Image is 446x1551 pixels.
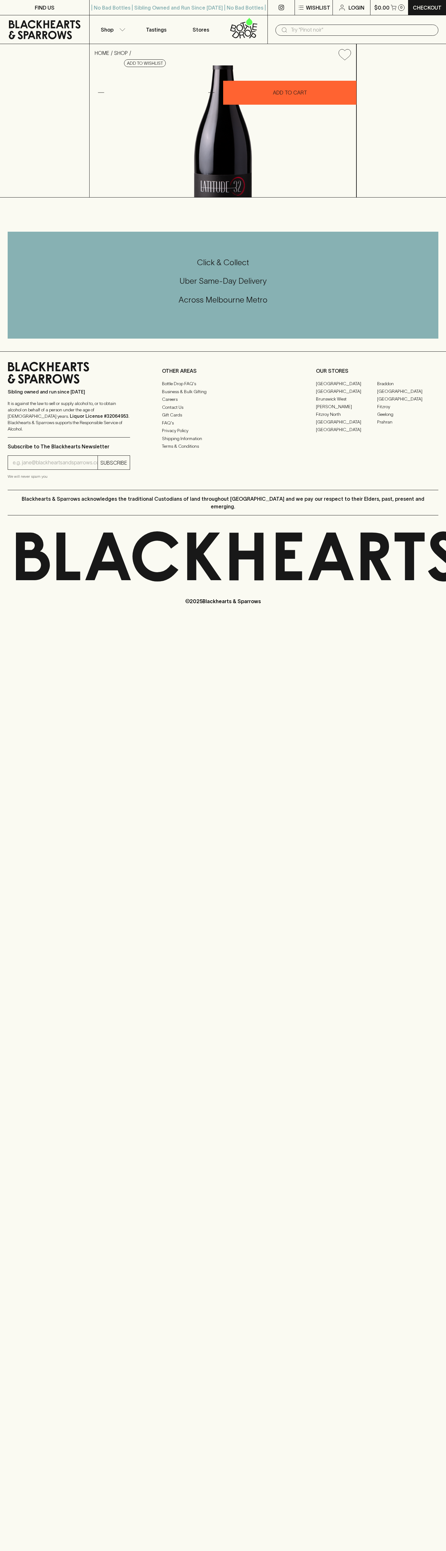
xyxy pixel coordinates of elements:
img: 40426.png [90,65,356,197]
a: Fitzroy North [316,410,377,418]
p: OUR STORES [316,367,438,375]
p: OTHER AREAS [162,367,284,375]
p: $0.00 [374,4,390,11]
a: [GEOGRAPHIC_DATA] [316,426,377,433]
button: ADD TO CART [223,81,356,105]
button: Add to wishlist [124,59,166,67]
p: Subscribe to The Blackhearts Newsletter [8,443,130,450]
p: Wishlist [306,4,330,11]
a: Fitzroy [377,403,438,410]
strong: Liquor License #32064953 [70,414,128,419]
a: Tastings [134,15,179,44]
p: Blackhearts & Sparrows acknowledges the traditional Custodians of land throughout [GEOGRAPHIC_DAT... [12,495,434,510]
p: It is against the law to sell or supply alcohol to, or to obtain alcohol on behalf of a person un... [8,400,130,432]
a: [GEOGRAPHIC_DATA] [316,418,377,426]
a: Careers [162,396,284,403]
p: 0 [400,6,403,9]
p: SUBSCRIBE [100,459,127,467]
h5: Click & Collect [8,257,438,268]
p: Shop [101,26,113,34]
p: ADD TO CART [273,89,307,96]
a: FAQ's [162,419,284,427]
p: Sibling owned and run since [DATE] [8,389,130,395]
a: Terms & Conditions [162,443,284,450]
a: SHOP [114,50,128,56]
a: [GEOGRAPHIC_DATA] [377,395,438,403]
a: Brunswick West [316,395,377,403]
p: Login [348,4,364,11]
div: Call to action block [8,232,438,339]
input: Try "Pinot noir" [291,25,433,35]
button: Shop [90,15,134,44]
button: SUBSCRIBE [98,456,130,469]
p: Checkout [413,4,442,11]
p: Stores [193,26,209,34]
a: Braddon [377,380,438,387]
h5: Across Melbourne Metro [8,295,438,305]
p: We will never spam you [8,473,130,480]
h5: Uber Same-Day Delivery [8,276,438,286]
a: [GEOGRAPHIC_DATA] [316,380,377,387]
a: Shipping Information [162,435,284,442]
a: Prahran [377,418,438,426]
a: Privacy Policy [162,427,284,435]
input: e.g. jane@blackheartsandsparrows.com.au [13,458,98,468]
a: Bottle Drop FAQ's [162,380,284,388]
p: FIND US [35,4,55,11]
a: HOME [95,50,109,56]
a: [GEOGRAPHIC_DATA] [316,387,377,395]
a: Stores [179,15,223,44]
a: [GEOGRAPHIC_DATA] [377,387,438,395]
p: Tastings [146,26,166,34]
a: Geelong [377,410,438,418]
a: Gift Cards [162,411,284,419]
a: Contact Us [162,403,284,411]
button: Add to wishlist [336,47,354,63]
a: [PERSON_NAME] [316,403,377,410]
a: Business & Bulk Gifting [162,388,284,395]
